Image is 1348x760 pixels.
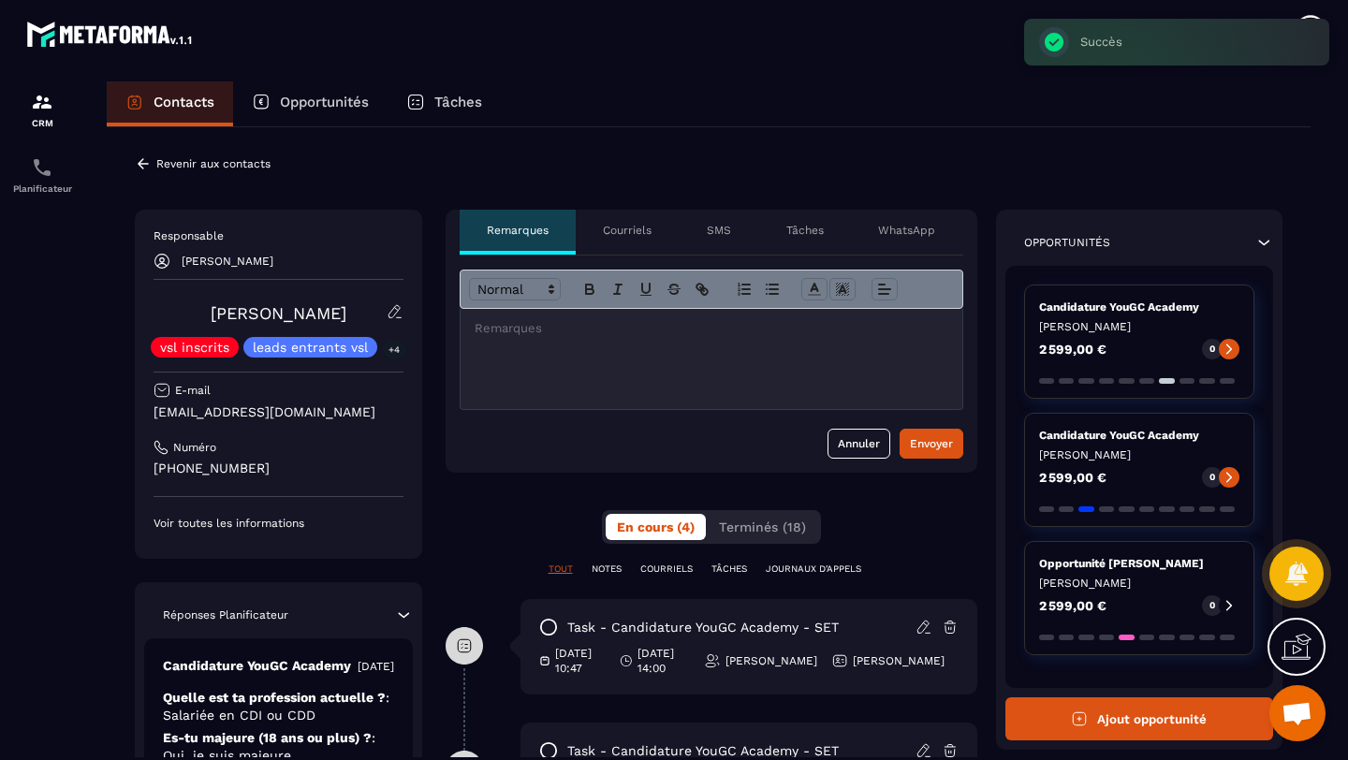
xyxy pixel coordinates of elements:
[434,94,482,110] p: Tâches
[1209,343,1215,356] p: 0
[388,81,501,126] a: Tâches
[592,563,622,576] p: NOTES
[1269,685,1326,741] a: Ouvrir le chat
[1039,471,1106,484] p: 2 599,00 €
[1039,447,1240,462] p: [PERSON_NAME]
[1005,697,1274,740] button: Ajout opportunité
[154,228,403,243] p: Responsable
[1039,556,1240,571] p: Opportunité [PERSON_NAME]
[5,77,80,142] a: formationformationCRM
[5,142,80,208] a: schedulerschedulerPlanificateur
[1209,599,1215,612] p: 0
[606,514,706,540] button: En cours (4)
[173,440,216,455] p: Numéro
[280,94,369,110] p: Opportunités
[182,255,273,268] p: [PERSON_NAME]
[163,657,351,675] p: Candidature YouGC Academy
[487,223,549,238] p: Remarques
[1039,343,1106,356] p: 2 599,00 €
[910,434,953,453] div: Envoyer
[382,340,406,359] p: +4
[154,403,403,421] p: [EMAIL_ADDRESS][DOMAIN_NAME]
[154,94,214,110] p: Contacts
[31,156,53,179] img: scheduler
[617,519,695,534] span: En cours (4)
[707,223,731,238] p: SMS
[567,619,839,636] p: task - Candidature YouGC Academy - SET
[567,742,839,760] p: task - Candidature YouGC Academy - SET
[1039,319,1240,334] p: [PERSON_NAME]
[786,223,824,238] p: Tâches
[154,516,403,531] p: Voir toutes les informations
[853,653,945,668] p: [PERSON_NAME]
[555,646,607,676] p: [DATE] 10:47
[31,91,53,113] img: formation
[719,519,806,534] span: Terminés (18)
[640,563,693,576] p: COURRIELS
[5,118,80,128] p: CRM
[1039,576,1240,591] p: [PERSON_NAME]
[766,563,861,576] p: JOURNAUX D'APPELS
[725,653,817,668] p: [PERSON_NAME]
[253,341,368,354] p: leads entrants vsl
[603,223,652,238] p: Courriels
[1039,599,1106,612] p: 2 599,00 €
[549,563,573,576] p: TOUT
[828,429,890,459] button: Annuler
[107,81,233,126] a: Contacts
[711,563,747,576] p: TÂCHES
[900,429,963,459] button: Envoyer
[708,514,817,540] button: Terminés (18)
[878,223,935,238] p: WhatsApp
[637,646,689,676] p: [DATE] 14:00
[211,303,346,323] a: [PERSON_NAME]
[5,183,80,194] p: Planificateur
[163,607,288,622] p: Réponses Planificateur
[175,383,211,398] p: E-mail
[358,659,394,674] p: [DATE]
[1024,235,1110,250] p: Opportunités
[1039,428,1240,443] p: Candidature YouGC Academy
[160,341,229,354] p: vsl inscrits
[156,157,271,170] p: Revenir aux contacts
[26,17,195,51] img: logo
[233,81,388,126] a: Opportunités
[154,460,403,477] p: [PHONE_NUMBER]
[163,689,394,724] p: Quelle est ta profession actuelle ?
[1039,300,1240,314] p: Candidature YouGC Academy
[1209,471,1215,484] p: 0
